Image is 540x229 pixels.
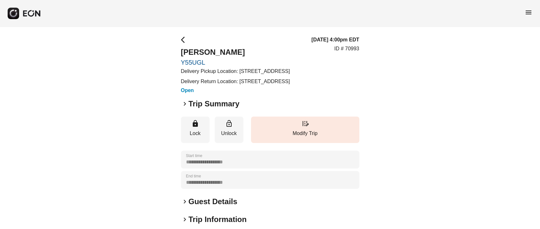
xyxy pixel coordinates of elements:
[181,68,290,75] p: Delivery Pickup Location: [STREET_ADDRESS]
[181,87,290,94] h3: Open
[189,99,240,109] h2: Trip Summary
[181,47,290,57] h2: [PERSON_NAME]
[184,130,206,137] p: Lock
[189,214,247,225] h2: Trip Information
[181,36,189,44] span: arrow_back_ios
[218,130,240,137] p: Unlock
[225,120,233,127] span: lock_open
[189,197,237,207] h2: Guest Details
[181,100,189,108] span: keyboard_arrow_right
[181,198,189,205] span: keyboard_arrow_right
[191,120,199,127] span: lock
[301,120,309,127] span: edit_road
[525,9,532,16] span: menu
[334,45,359,53] p: ID # 70993
[312,36,359,44] h3: [DATE] 4:00pm EDT
[251,117,359,143] button: Modify Trip
[181,59,290,66] a: Y55UGL
[181,117,210,143] button: Lock
[181,216,189,223] span: keyboard_arrow_right
[254,130,356,137] p: Modify Trip
[181,78,290,85] p: Delivery Return Location: [STREET_ADDRESS]
[215,117,243,143] button: Unlock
